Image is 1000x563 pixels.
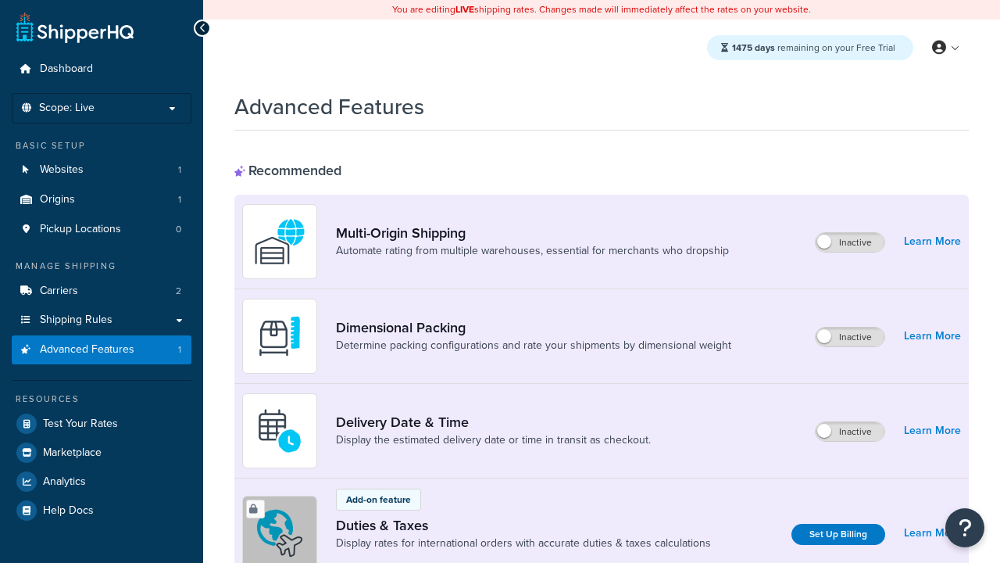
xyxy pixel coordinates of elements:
[252,403,307,458] img: gfkeb5ejjkALwAAAABJRU5ErkJggg==
[904,231,961,253] a: Learn More
[176,285,181,298] span: 2
[336,243,729,259] a: Automate rating from multiple warehouses, essential for merchants who dropship
[336,319,731,336] a: Dimensional Packing
[945,508,984,547] button: Open Resource Center
[12,393,191,406] div: Resources
[816,422,884,441] label: Inactive
[336,224,729,242] a: Multi-Origin Shipping
[39,102,95,115] span: Scope: Live
[12,185,191,214] li: Origins
[12,156,191,185] li: Websites
[12,55,191,84] a: Dashboard
[336,414,651,431] a: Delivery Date & Time
[12,215,191,244] a: Pickup Locations0
[234,162,341,179] div: Recommended
[336,338,731,353] a: Determine packing configurations and rate your shipments by dimensional weight
[904,325,961,347] a: Learn More
[43,475,86,489] span: Analytics
[12,139,191,152] div: Basic Setup
[816,233,884,252] label: Inactive
[12,335,191,364] a: Advanced Features1
[43,418,118,431] span: Test Your Rates
[40,314,112,327] span: Shipping Rules
[178,163,181,177] span: 1
[40,343,134,357] span: Advanced Features
[40,223,121,236] span: Pickup Locations
[904,420,961,442] a: Learn More
[12,410,191,438] a: Test Your Rates
[816,328,884,346] label: Inactive
[40,63,93,76] span: Dashboard
[12,185,191,214] a: Origins1
[178,193,181,206] span: 1
[12,335,191,364] li: Advanced Features
[336,432,651,448] a: Display the estimated delivery date or time in transit as checkout.
[12,277,191,306] li: Carriers
[455,2,474,16] b: LIVE
[40,193,75,206] span: Origins
[176,223,181,236] span: 0
[12,497,191,525] a: Help Docs
[12,260,191,273] div: Manage Shipping
[43,504,94,518] span: Help Docs
[252,309,307,364] img: DTVBYsAAAAAASUVORK5CYII=
[252,214,307,269] img: WatD5o0RtDAAAAAElFTkSuQmCC
[12,156,191,185] a: Websites1
[234,91,424,122] h1: Advanced Features
[732,41,895,55] span: remaining on your Free Trial
[12,306,191,335] a: Shipping Rules
[336,517,711,534] a: Duties & Taxes
[346,493,411,507] p: Add-on feature
[12,215,191,244] li: Pickup Locations
[178,343,181,357] span: 1
[12,277,191,306] a: Carriers2
[791,524,885,545] a: Set Up Billing
[336,536,711,551] a: Display rates for international orders with accurate duties & taxes calculations
[12,439,191,467] a: Marketplace
[40,163,84,177] span: Websites
[43,446,102,460] span: Marketplace
[40,285,78,298] span: Carriers
[12,468,191,496] a: Analytics
[732,41,775,55] strong: 1475 days
[904,522,961,544] a: Learn More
